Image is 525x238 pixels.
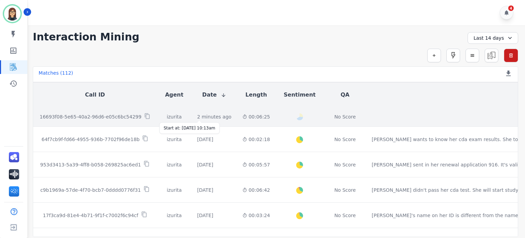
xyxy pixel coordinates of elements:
div: [DATE] [197,187,213,193]
button: Sentiment [284,91,315,99]
p: 64f7cb9f-fd66-4955-936b-7702f96de18b [41,136,139,143]
img: Bordered avatar [4,5,21,22]
div: Last 14 days [468,32,518,44]
button: Call ID [85,91,105,99]
button: Date [202,91,227,99]
div: izurita [162,212,186,219]
p: 17f3ca9d-81e4-4b71-9f1f-c7002f6c94cf [43,212,138,219]
div: 00:02:18 [242,136,270,143]
div: [DATE] [197,161,213,168]
div: 2 minutes ago [197,113,232,120]
div: izurita [162,161,186,168]
div: 00:06:42 [242,187,270,193]
div: No Score [334,113,356,120]
div: izurita [162,136,186,143]
p: 953d3413-5a39-4ff8-b058-269825ac6ed1 [40,161,141,168]
div: [DATE] [197,212,213,219]
div: No Score [334,161,356,168]
div: izurita [162,187,186,193]
div: 00:03:24 [242,212,270,219]
div: 00:05:57 [242,161,270,168]
div: [DATE] [197,136,213,143]
div: 4 [508,5,514,11]
button: Length [245,91,267,99]
p: 16693f08-5e65-40a2-96d6-e05c6bc54299 [40,113,142,120]
div: No Score [334,136,356,143]
div: No Score [334,187,356,193]
div: Start at: [DATE] 10:13am [164,125,215,131]
div: 00:06:25 [242,113,270,120]
div: Matches ( 112 ) [39,70,73,79]
div: izurita [162,113,186,120]
button: Agent [165,91,184,99]
h1: Interaction Mining [33,31,139,43]
button: QA [341,91,350,99]
p: c9b1969a-57de-4f70-bcb7-0dddd0776f31 [40,187,141,193]
div: No Score [334,212,356,219]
